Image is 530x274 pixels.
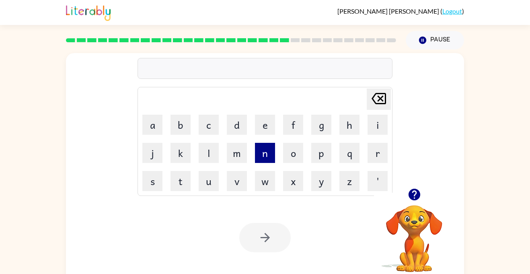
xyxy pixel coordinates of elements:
span: [PERSON_NAME] [PERSON_NAME] [337,7,440,15]
button: w [255,171,275,191]
button: f [283,115,303,135]
button: d [227,115,247,135]
button: v [227,171,247,191]
button: b [171,115,191,135]
button: o [283,143,303,163]
button: n [255,143,275,163]
button: y [311,171,331,191]
a: Logout [442,7,462,15]
button: p [311,143,331,163]
button: c [199,115,219,135]
button: a [142,115,162,135]
video: Your browser must support playing .mp4 files to use Literably. Please try using another browser. [374,193,454,273]
button: m [227,143,247,163]
div: ( ) [337,7,464,15]
button: q [339,143,359,163]
button: r [368,143,388,163]
button: e [255,115,275,135]
button: t [171,171,191,191]
button: x [283,171,303,191]
button: i [368,115,388,135]
button: u [199,171,219,191]
button: Pause [406,31,464,49]
button: j [142,143,162,163]
button: z [339,171,359,191]
button: ' [368,171,388,191]
button: l [199,143,219,163]
button: g [311,115,331,135]
button: s [142,171,162,191]
img: Literably [66,3,111,21]
button: h [339,115,359,135]
button: k [171,143,191,163]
